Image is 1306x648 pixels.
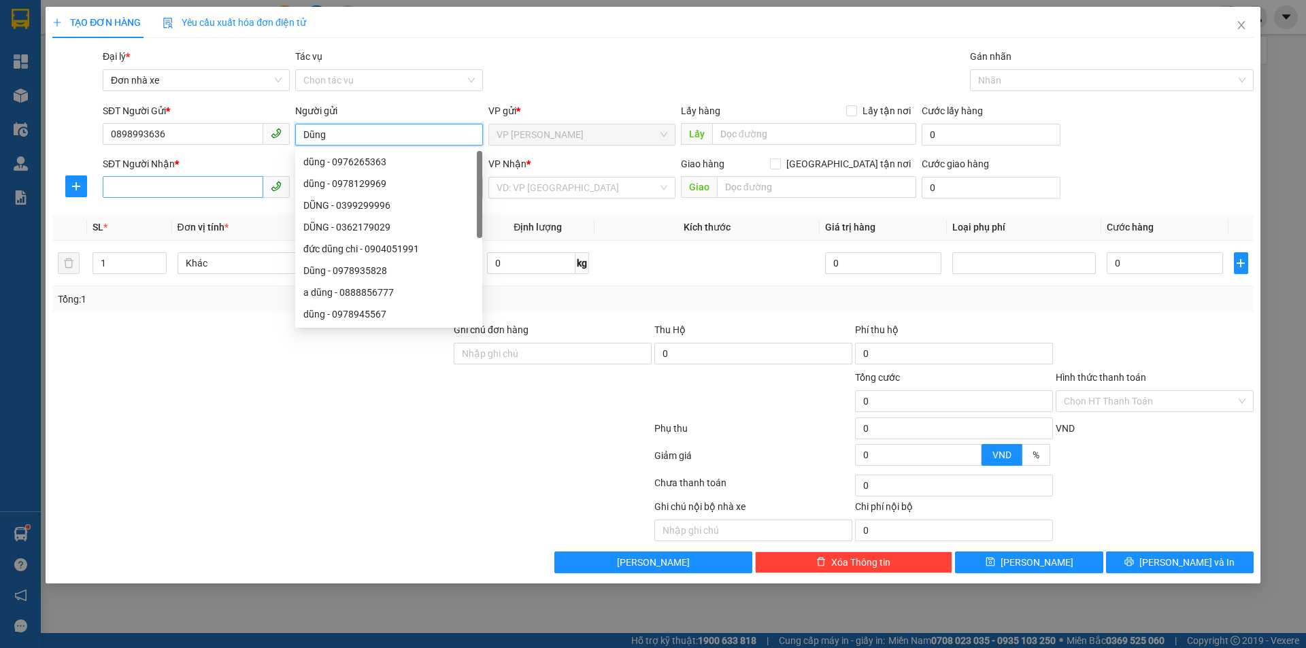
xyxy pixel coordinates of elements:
[488,158,526,169] span: VP Nhận
[271,181,282,192] span: phone
[52,17,141,28] span: TẠO ĐƠN HÀNG
[681,123,712,145] span: Lấy
[857,103,916,118] span: Lấy tận nơi
[66,181,86,192] span: plus
[295,216,482,238] div: DŨNG - 0362179029
[1139,555,1235,570] span: [PERSON_NAME] và In
[58,292,504,307] div: Tổng: 1
[295,173,482,194] div: dũng - 0978129969
[1236,20,1247,31] span: close
[303,241,474,256] div: đức dũng chi - 0904051991
[303,176,474,191] div: dũng - 0978129969
[855,372,900,383] span: Tổng cước
[454,343,652,364] input: Ghi chú đơn hàng
[617,555,690,570] span: [PERSON_NAME]
[1033,449,1039,460] span: %
[303,154,474,169] div: dũng - 0976265363
[295,303,482,325] div: dũng - 0978945567
[295,51,322,62] label: Tác vụ
[186,253,314,273] span: Khác
[653,421,854,445] div: Phụ thu
[103,103,290,118] div: SĐT Người Gửi
[103,156,290,171] div: SĐT Người Nhận
[514,222,562,233] span: Định lượng
[488,103,675,118] div: VP gửi
[654,324,686,335] span: Thu Hộ
[271,128,282,139] span: phone
[955,551,1103,573] button: save[PERSON_NAME]
[970,51,1011,62] label: Gán nhãn
[1222,7,1260,45] button: Close
[922,177,1060,199] input: Cước giao hàng
[712,123,916,145] input: Dọc đường
[295,238,482,260] div: đức dũng chi - 0904051991
[1235,258,1248,269] span: plus
[575,252,589,274] span: kg
[65,175,87,197] button: plus
[303,220,474,235] div: DŨNG - 0362179029
[992,449,1011,460] span: VND
[684,222,731,233] span: Kích thước
[855,322,1053,343] div: Phí thu hộ
[653,448,854,472] div: Giảm giá
[1234,252,1248,274] button: plus
[52,18,62,27] span: plus
[781,156,916,171] span: [GEOGRAPHIC_DATA] tận nơi
[554,551,752,573] button: [PERSON_NAME]
[717,176,916,198] input: Dọc đường
[303,285,474,300] div: a dũng - 0888856777
[1001,555,1073,570] span: [PERSON_NAME]
[93,222,103,233] span: SL
[163,18,173,29] img: icon
[103,51,130,62] span: Đại lý
[681,105,720,116] span: Lấy hàng
[1124,557,1134,568] span: printer
[1106,551,1254,573] button: printer[PERSON_NAME] và In
[295,260,482,282] div: Dũng - 0978935828
[295,103,482,118] div: Người gửi
[825,222,875,233] span: Giá trị hàng
[1056,423,1075,434] span: VND
[922,105,983,116] label: Cước lấy hàng
[497,124,667,145] span: VP LÊ HỒNG PHONG
[303,198,474,213] div: DŨNG - 0399299996
[653,475,854,499] div: Chưa thanh toán
[831,555,890,570] span: Xóa Thông tin
[111,70,282,90] span: Đơn nhà xe
[855,499,1053,519] div: Chi phí nội bộ
[986,557,995,568] span: save
[681,176,717,198] span: Giao
[1056,372,1146,383] label: Hình thức thanh toán
[681,158,724,169] span: Giao hàng
[922,124,1060,146] input: Cước lấy hàng
[1107,222,1154,233] span: Cước hàng
[654,519,852,541] input: Nhập ghi chú
[303,307,474,322] div: dũng - 0978945567
[163,17,306,28] span: Yêu cầu xuất hóa đơn điện tử
[947,214,1102,241] th: Loại phụ phí
[825,252,941,274] input: 0
[295,194,482,216] div: DŨNG - 0399299996
[295,151,482,173] div: dũng - 0976265363
[303,263,474,278] div: Dũng - 0978935828
[816,557,826,568] span: delete
[58,252,80,274] button: delete
[922,158,989,169] label: Cước giao hàng
[295,282,482,303] div: a dũng - 0888856777
[755,551,953,573] button: deleteXóa Thông tin
[654,499,852,519] div: Ghi chú nội bộ nhà xe
[454,324,529,335] label: Ghi chú đơn hàng
[178,222,229,233] span: Đơn vị tính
